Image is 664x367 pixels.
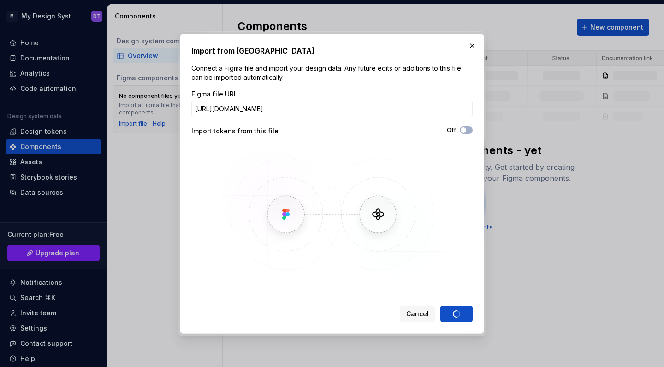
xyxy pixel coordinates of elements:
[191,45,473,56] h2: Import from [GEOGRAPHIC_DATA]
[406,309,429,319] span: Cancel
[447,126,456,134] label: Off
[191,101,473,117] input: https://figma.com/file/...
[191,126,332,136] div: Import tokens from this file
[191,90,237,99] label: Figma file URL
[191,64,473,82] p: Connect a Figma file and import your design data. Any future edits or additions to this file can ...
[400,306,435,322] button: Cancel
